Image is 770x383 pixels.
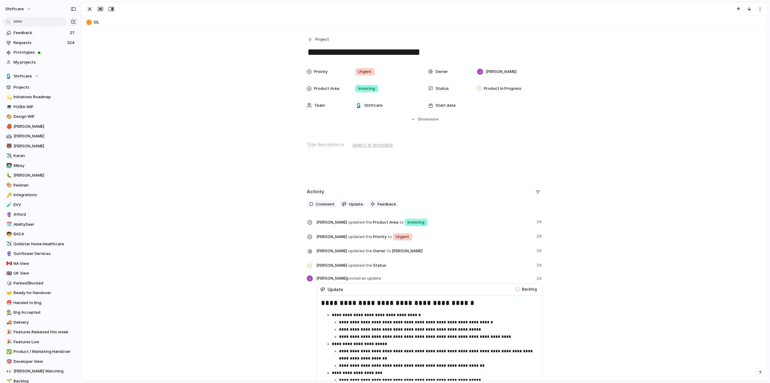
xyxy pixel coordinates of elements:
[3,318,78,327] div: 🚚Delivery
[6,172,11,179] div: 🐛
[5,290,11,296] button: 🤝
[3,367,78,376] a: 👀[PERSON_NAME] Watching
[388,234,392,240] span: to
[5,368,11,374] button: 👀
[3,230,78,239] a: 🧒EHCA
[3,210,78,219] div: 🔮Afford
[6,319,11,326] div: 🚚
[315,36,329,42] span: Project
[316,201,334,207] span: Comment
[3,220,78,229] div: 🗓️AbilitySeer
[418,116,429,122] span: Show
[6,260,11,267] div: 🇨🇦
[3,347,78,356] div: ✅Product / Marketing Handover
[5,153,11,159] button: ✈️
[6,250,11,257] div: 🔮
[328,286,343,293] span: Update
[3,279,78,288] div: 🎲Parked/Blocked
[5,270,11,276] button: 🇬🇧
[14,143,76,149] span: [PERSON_NAME]
[316,234,347,240] span: [PERSON_NAME]
[6,143,11,149] div: 🐻
[537,232,543,239] span: 2d
[316,261,533,269] span: Status
[3,357,78,366] a: 🎯Developer View
[3,93,78,102] div: 💫Initiatives Roadmap
[316,246,533,255] span: Owner
[358,69,371,75] span: Urgent
[316,275,381,281] span: [PERSON_NAME]
[6,270,11,277] div: 🇬🇧
[307,114,543,125] button: Showmore
[6,133,11,140] div: 🤖
[522,286,537,292] span: Backlog
[5,202,11,208] button: 🧪
[14,270,76,276] span: UK View
[14,133,76,139] span: [PERSON_NAME]
[3,112,78,121] a: 🎨Design WIP
[5,143,11,149] button: 🐻
[14,59,76,65] span: My projects
[408,219,424,225] span: Invoicing
[14,359,76,365] span: Developer View
[6,290,11,297] div: 🤝
[14,251,76,257] span: Sunflower Services
[358,86,375,92] span: Invoicing
[3,249,78,258] a: 🔮Sunflower Services
[6,152,11,159] div: ✈️
[3,151,78,160] a: ✈️Karan
[392,248,423,254] span: [PERSON_NAME]
[353,141,393,149] span: select a template
[14,300,76,306] span: Handed to Eng.
[14,329,76,335] span: Features Released this week
[6,94,11,101] div: 💫
[5,182,11,188] button: 🎨
[14,202,76,208] span: EVV
[3,171,78,180] a: 🐛[PERSON_NAME]
[14,192,76,198] span: Integrations
[14,114,76,120] span: Design WIP
[339,200,365,208] button: Update
[6,231,11,238] div: 🧒
[6,123,11,130] div: 🍎
[3,337,78,347] a: 🎉Features Live
[3,288,78,297] div: 🤝Ready for Handover
[306,35,331,44] button: Project
[396,234,409,240] span: Urgent
[6,103,11,110] div: 💻
[387,248,391,254] span: to
[3,122,78,131] a: 🍎[PERSON_NAME]
[314,102,325,108] span: Team
[3,72,78,81] button: Shiftcare
[3,38,78,47] a: Requests324
[3,28,78,37] a: Feedback27
[348,248,372,254] span: updated the
[6,368,11,375] div: 👀
[6,192,11,199] div: 🔑
[3,83,78,92] a: Projects
[6,309,11,316] div: 👨‍🏭
[14,94,76,100] span: Initiatives Roadmap
[5,319,11,325] button: 🚚
[3,181,78,190] a: 🎨Peishan
[14,73,32,79] span: Shiftcare
[14,172,76,178] span: [PERSON_NAME]
[5,300,11,306] button: ⛑️
[3,240,78,249] a: ✈️Goldstar Home Healthcare
[6,348,11,355] div: ✅
[14,368,76,374] span: [PERSON_NAME] Watching
[314,86,339,92] span: Product Area
[3,132,78,141] a: 🤖[PERSON_NAME]
[14,231,76,237] span: EHCA
[3,48,78,57] a: Prototypes
[6,329,11,336] div: 🎉
[14,221,76,228] span: AbilitySeer
[70,30,76,36] span: 27
[5,124,11,130] button: 🍎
